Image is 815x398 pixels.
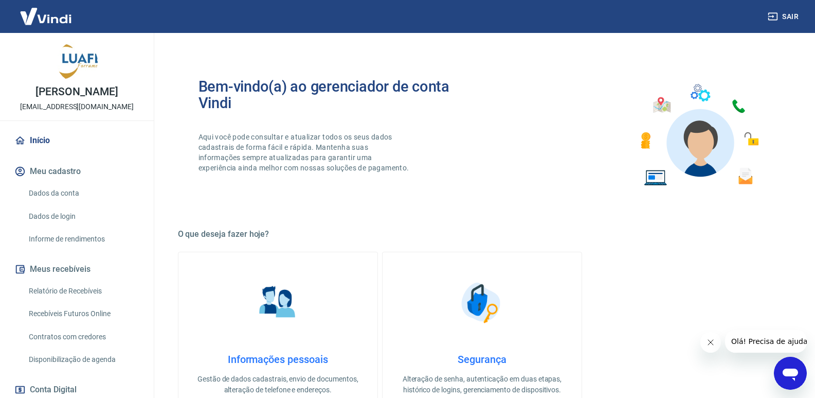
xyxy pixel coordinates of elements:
[198,132,411,173] p: Aqui você pode consultar e atualizar todos os seus dados cadastrais de forma fácil e rápida. Mant...
[766,7,803,26] button: Sair
[25,183,141,204] a: Dados da conta
[6,7,86,15] span: Olá! Precisa de ajuda?
[399,353,565,366] h4: Segurança
[12,129,141,152] a: Início
[198,78,482,111] h2: Bem-vindo(a) ao gerenciador de conta Vindi
[631,78,766,192] img: Imagem de um avatar masculino com diversos icones exemplificando as funcionalidades do gerenciado...
[195,374,361,395] p: Gestão de dados cadastrais, envio de documentos, alteração de telefone e endereços.
[25,281,141,302] a: Relatório de Recebíveis
[252,277,303,328] img: Informações pessoais
[456,277,508,328] img: Segurança
[178,229,787,239] h5: O que deseja fazer hoje?
[25,303,141,324] a: Recebíveis Futuros Online
[12,1,79,32] img: Vindi
[700,332,721,353] iframe: Fechar mensagem
[25,206,141,227] a: Dados de login
[725,330,807,353] iframe: Mensagem da empresa
[57,41,98,82] img: 91ef6542-c19c-4449-abd1-521596d123b0.jpeg
[25,326,141,348] a: Contratos com credores
[25,229,141,250] a: Informe de rendimentos
[20,101,134,112] p: [EMAIL_ADDRESS][DOMAIN_NAME]
[25,349,141,370] a: Disponibilização de agenda
[774,357,807,390] iframe: Botão para abrir a janela de mensagens
[35,86,118,97] p: [PERSON_NAME]
[12,258,141,281] button: Meus recebíveis
[195,353,361,366] h4: Informações pessoais
[399,374,565,395] p: Alteração de senha, autenticação em duas etapas, histórico de logins, gerenciamento de dispositivos.
[12,160,141,183] button: Meu cadastro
